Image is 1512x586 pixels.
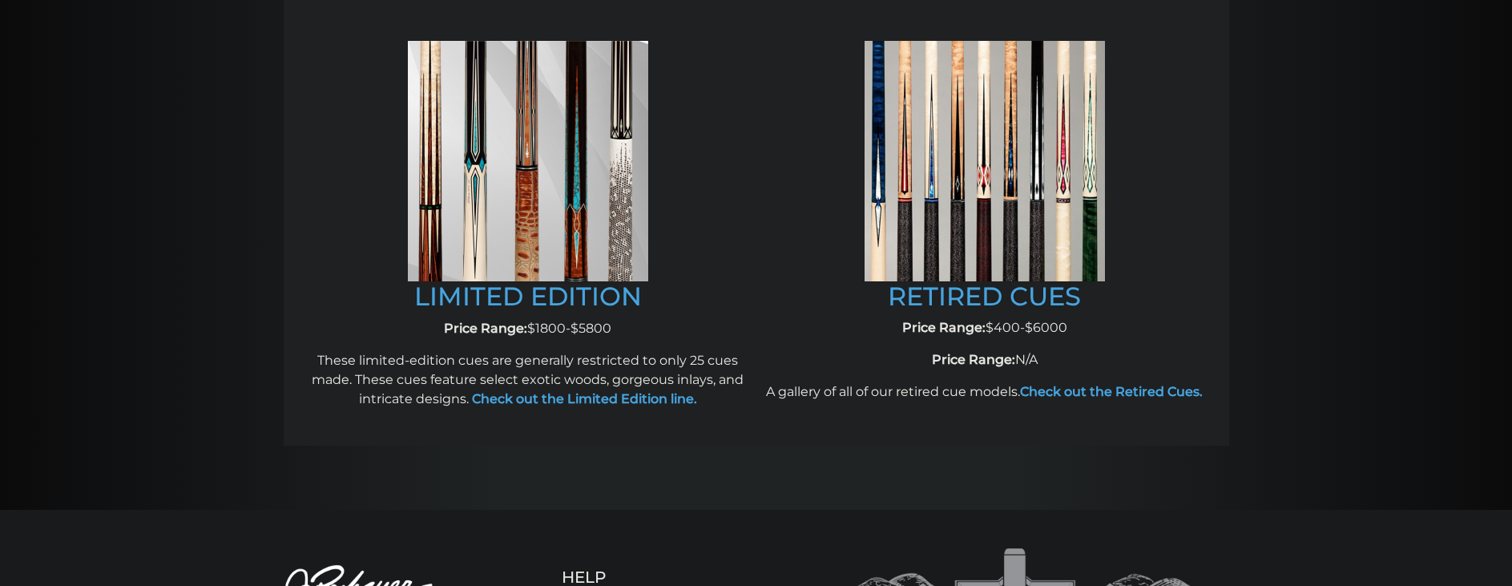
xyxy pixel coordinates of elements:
p: $1800-$5800 [308,319,748,338]
a: RETIRED CUES [888,281,1081,312]
p: A gallery of all of our retired cue models. [764,382,1205,402]
strong: Price Range: [932,352,1015,367]
a: Check out the Limited Edition line. [469,391,697,406]
a: Check out the Retired Cues. [1020,384,1203,399]
a: LIMITED EDITION [414,281,642,312]
strong: Check out the Limited Edition line. [472,391,697,406]
strong: Price Range: [444,321,527,336]
p: N/A [764,350,1205,370]
p: These limited-edition cues are generally restricted to only 25 cues made. These cues feature sele... [308,351,748,409]
p: $400-$6000 [764,318,1205,337]
strong: Price Range: [902,320,986,335]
